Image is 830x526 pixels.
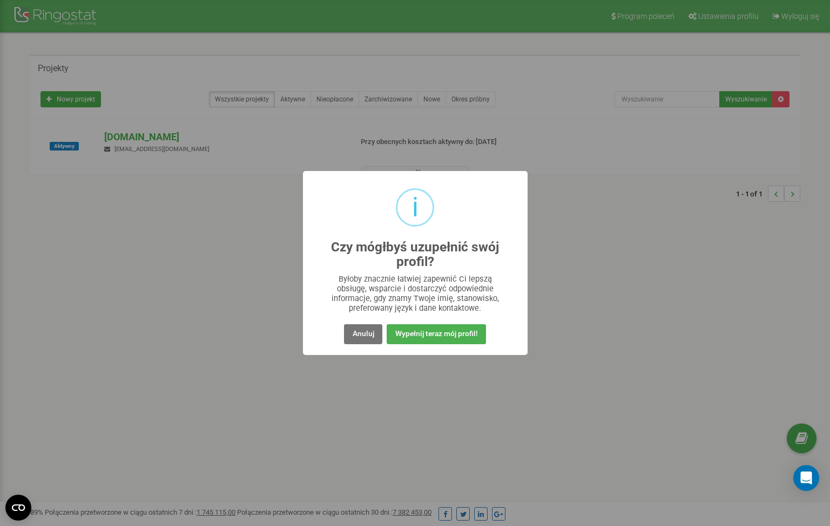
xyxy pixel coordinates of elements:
[324,240,506,269] h2: Czy mógłbyś uzupełnić swój profil?
[412,190,419,225] div: i
[344,324,382,344] button: Anuluj
[324,274,506,313] div: Byłoby znacznie łatwiej zapewnić Ci lepszą obsługę, wsparcie i dostarczyć odpowiednie informacje,...
[793,465,819,491] div: Open Intercom Messenger
[387,324,485,344] button: Wypełnij teraz mój profil!
[5,495,31,521] button: Open CMP widget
